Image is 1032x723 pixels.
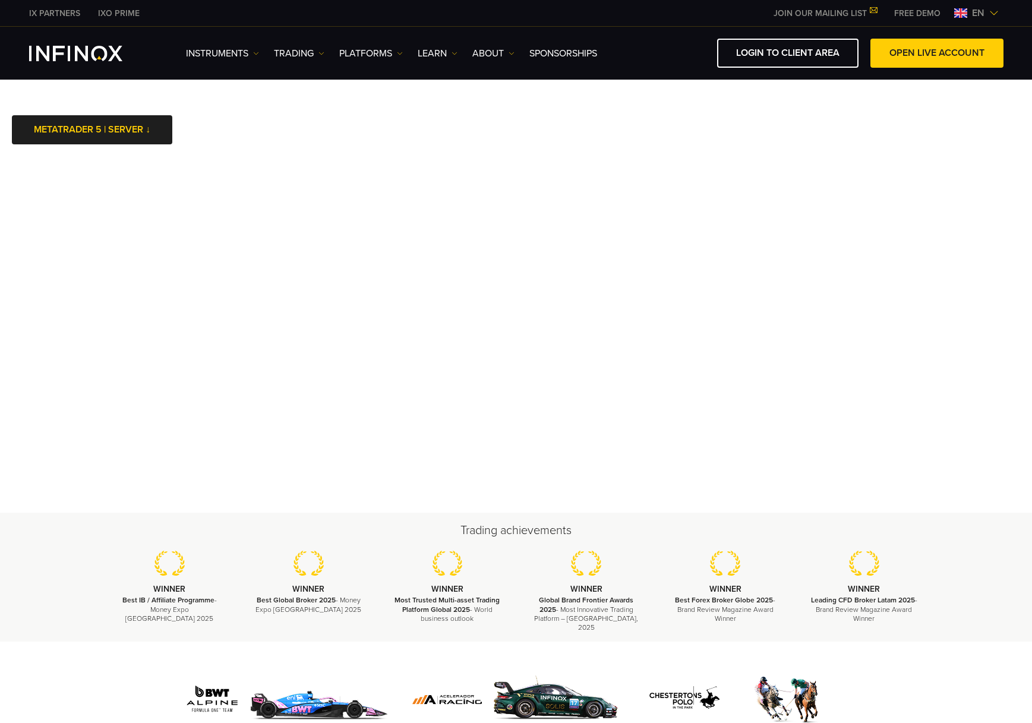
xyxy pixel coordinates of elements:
[100,522,932,539] h2: Trading achievements
[539,596,633,613] strong: Global Brand Frontier Awards 2025
[186,46,259,61] a: Instruments
[472,46,515,61] a: ABOUT
[709,584,741,594] strong: WINNER
[885,7,949,20] a: INFINOX MENU
[274,46,324,61] a: TRADING
[20,7,89,20] a: INFINOX
[532,596,641,632] p: - Most Innovative Trading Platform – [GEOGRAPHIC_DATA], 2025
[671,596,780,623] p: - Brand Review Magazine Award Winner
[254,596,363,614] p: - Money Expo [GEOGRAPHIC_DATA] 2025
[967,6,989,20] span: en
[153,584,185,594] strong: WINNER
[122,596,214,604] strong: Best IB / Affiliate Programme
[717,39,859,68] a: LOGIN TO CLIENT AREA
[89,7,149,20] a: INFINOX
[292,584,324,594] strong: WINNER
[339,46,403,61] a: PLATFORMS
[431,584,463,594] strong: WINNER
[393,596,502,623] p: - World business outlook
[848,584,880,594] strong: WINNER
[115,596,225,623] p: - Money Expo [GEOGRAPHIC_DATA] 2025
[257,596,336,604] strong: Best Global Broker 2025
[570,584,602,594] strong: WINNER
[29,46,150,61] a: INFINOX Logo
[418,46,457,61] a: Learn
[811,596,915,604] strong: Leading CFD Broker Latam 2025
[870,39,1003,68] a: OPEN LIVE ACCOUNT
[809,596,919,623] p: - Brand Review Magazine Award Winner
[395,596,500,613] strong: Most Trusted Multi-asset Trading Platform Global 2025
[529,46,597,61] a: SPONSORSHIPS
[765,8,885,18] a: JOIN OUR MAILING LIST
[675,596,773,604] strong: Best Forex Broker Globe 2025
[12,115,172,144] a: METATRADER 5 | SERVER ↓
